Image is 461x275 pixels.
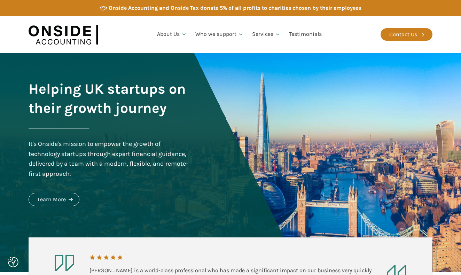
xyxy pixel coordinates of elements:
[153,23,191,46] a: About Us
[191,23,248,46] a: Who we support
[29,139,190,179] div: It's Onside's mission to empower the growth of technology startups through expert financial guida...
[389,30,417,39] div: Contact Us
[8,257,18,267] img: Revisit consent button
[248,23,285,46] a: Services
[38,195,66,204] div: Learn More
[29,193,79,206] a: Learn More
[29,79,190,118] h1: Helping UK startups on their growth journey
[8,257,18,267] button: Consent Preferences
[381,28,432,41] a: Contact Us
[109,3,361,13] div: Onside Accounting and Onside Tax donate 5% of all profits to charities chosen by their employees
[29,21,98,48] img: Onside Accounting
[285,23,326,46] a: Testimonials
